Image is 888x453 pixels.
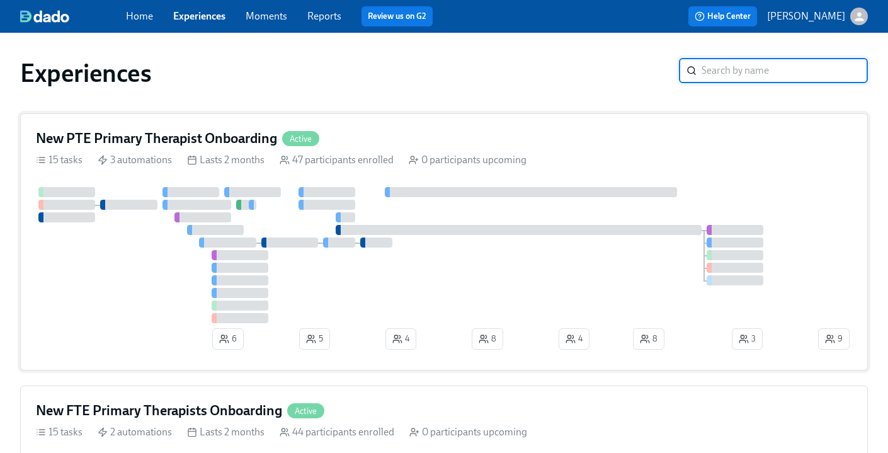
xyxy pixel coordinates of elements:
button: 4 [385,328,416,350]
button: 4 [559,328,589,350]
span: Active [287,406,324,416]
div: 0 participants upcoming [409,425,527,439]
div: Lasts 2 months [187,153,265,167]
div: 3 automations [98,153,172,167]
div: 47 participants enrolled [280,153,394,167]
div: 0 participants upcoming [409,153,527,167]
button: 8 [472,328,503,350]
button: 8 [633,328,664,350]
button: Review us on G2 [361,6,433,26]
h1: Experiences [20,58,152,88]
button: 3 [732,328,763,350]
a: New PTE Primary Therapist OnboardingActive15 tasks 3 automations Lasts 2 months 47 participants e... [20,113,868,370]
span: 8 [479,333,496,345]
div: Lasts 2 months [187,425,265,439]
span: 4 [566,333,583,345]
span: Help Center [695,10,751,23]
span: 8 [640,333,657,345]
p: [PERSON_NAME] [767,9,845,23]
div: 15 tasks [36,153,83,167]
button: Help Center [688,6,757,26]
button: 6 [212,328,244,350]
button: 9 [818,328,850,350]
h4: New FTE Primary Therapists Onboarding [36,401,282,420]
span: 5 [306,333,323,345]
a: Moments [246,10,287,22]
span: 4 [392,333,409,345]
button: [PERSON_NAME] [767,8,868,25]
img: dado [20,10,69,23]
a: Review us on G2 [368,10,426,23]
div: 2 automations [98,425,172,439]
span: 6 [219,333,237,345]
div: 44 participants enrolled [280,425,394,439]
span: 9 [825,333,843,345]
span: 3 [739,333,756,345]
button: 5 [299,328,330,350]
a: Home [126,10,153,22]
div: 15 tasks [36,425,83,439]
a: dado [20,10,126,23]
input: Search by name [702,58,868,83]
a: Experiences [173,10,225,22]
span: Active [282,134,319,144]
h4: New PTE Primary Therapist Onboarding [36,129,277,148]
a: Reports [307,10,341,22]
